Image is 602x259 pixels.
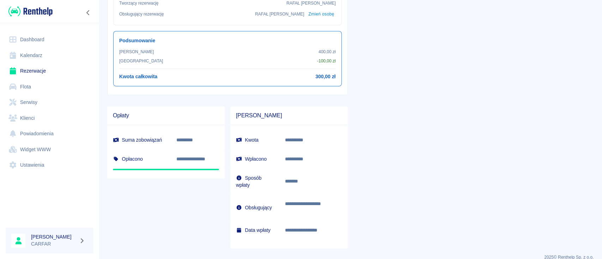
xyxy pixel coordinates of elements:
h6: Wpłacono [236,155,274,162]
span: Opłaty [113,112,219,119]
h6: 300,00 zł [315,73,335,80]
p: Obsługujący rezerwację [119,11,164,17]
p: 400,00 zł [318,49,335,55]
a: Rezerwacje [6,63,93,79]
span: Nadpłata: 0,00 zł [113,169,219,170]
p: [PERSON_NAME] [119,49,154,55]
p: CARFAR [31,240,76,248]
h6: Data wpłaty [236,227,274,234]
a: Serwisy [6,94,93,110]
p: RAFAŁ [PERSON_NAME] [255,11,304,17]
a: Powiadomienia [6,126,93,142]
span: [PERSON_NAME] [236,112,342,119]
button: Zwiń nawigację [83,8,93,17]
a: Klienci [6,110,93,126]
img: Renthelp logo [8,6,53,17]
h6: Suma zobowiązań [113,136,165,143]
h6: Kwota [236,136,274,143]
a: Ustawienia [6,157,93,173]
h6: Podsumowanie [119,37,336,44]
h6: Sposób wpłaty [236,174,274,189]
p: - 100,00 zł [317,58,335,64]
button: Zmień osobę [307,9,335,19]
a: Renthelp logo [6,6,53,17]
h6: Opłacono [113,155,165,162]
a: Flota [6,79,93,95]
a: Dashboard [6,32,93,48]
a: Kalendarz [6,48,93,63]
p: [GEOGRAPHIC_DATA] [119,58,163,64]
h6: Kwota całkowita [119,73,157,80]
h6: Obsługujący [236,204,274,211]
a: Widget WWW [6,142,93,158]
h6: [PERSON_NAME] [31,233,76,240]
